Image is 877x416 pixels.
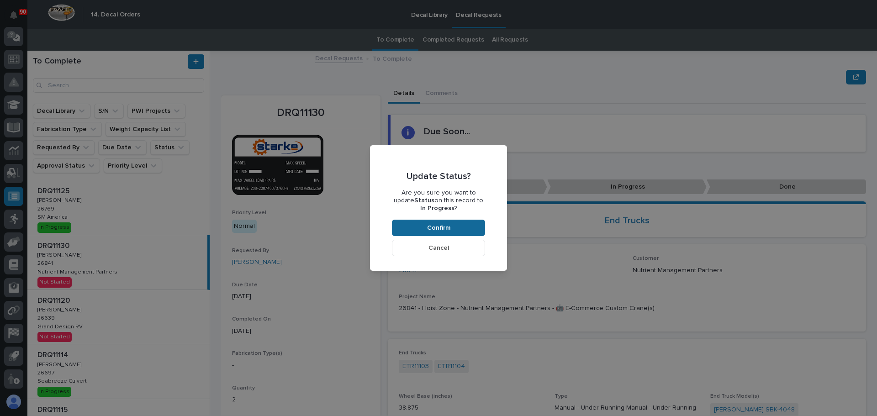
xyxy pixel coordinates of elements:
[407,171,471,182] p: Update Status?
[420,205,454,211] b: In Progress
[392,189,485,212] p: Are you sure you want to update on this record to ?
[392,220,485,236] button: Confirm
[427,224,450,232] span: Confirm
[392,240,485,256] button: Cancel
[428,244,449,252] span: Cancel
[414,197,434,204] b: Status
